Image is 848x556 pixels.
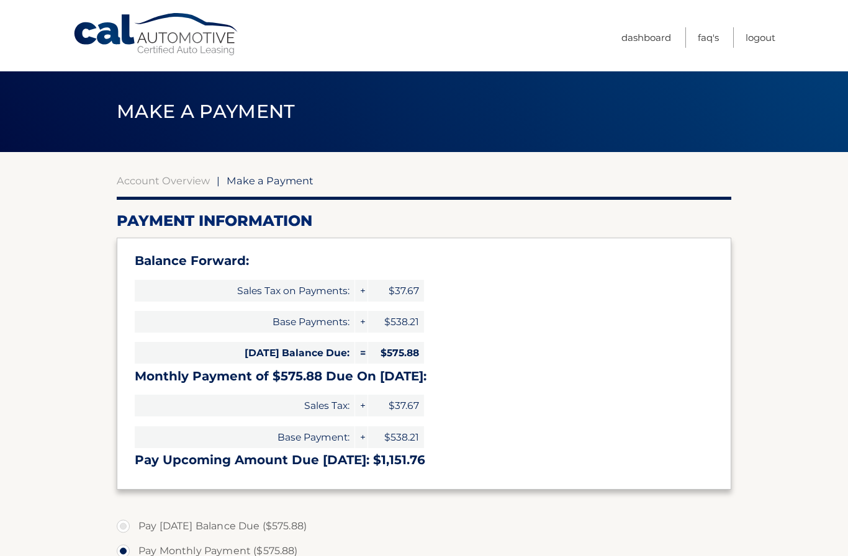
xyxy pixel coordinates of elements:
[117,100,295,123] span: Make a Payment
[368,280,424,302] span: $37.67
[117,514,731,539] label: Pay [DATE] Balance Due ($575.88)
[217,174,220,187] span: |
[355,280,368,302] span: +
[135,452,713,468] h3: Pay Upcoming Amount Due [DATE]: $1,151.76
[135,311,354,333] span: Base Payments:
[135,342,354,364] span: [DATE] Balance Due:
[355,342,368,364] span: =
[135,395,354,416] span: Sales Tax:
[117,174,210,187] a: Account Overview
[368,426,424,448] span: $538.21
[135,280,354,302] span: Sales Tax on Payments:
[355,395,368,416] span: +
[368,395,424,416] span: $37.67
[746,27,775,48] a: Logout
[135,426,354,448] span: Base Payment:
[355,426,368,448] span: +
[621,27,671,48] a: Dashboard
[698,27,719,48] a: FAQ's
[135,253,713,269] h3: Balance Forward:
[355,311,368,333] span: +
[227,174,313,187] span: Make a Payment
[117,212,731,230] h2: Payment Information
[73,12,240,56] a: Cal Automotive
[368,311,424,333] span: $538.21
[368,342,424,364] span: $575.88
[135,369,713,384] h3: Monthly Payment of $575.88 Due On [DATE]:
